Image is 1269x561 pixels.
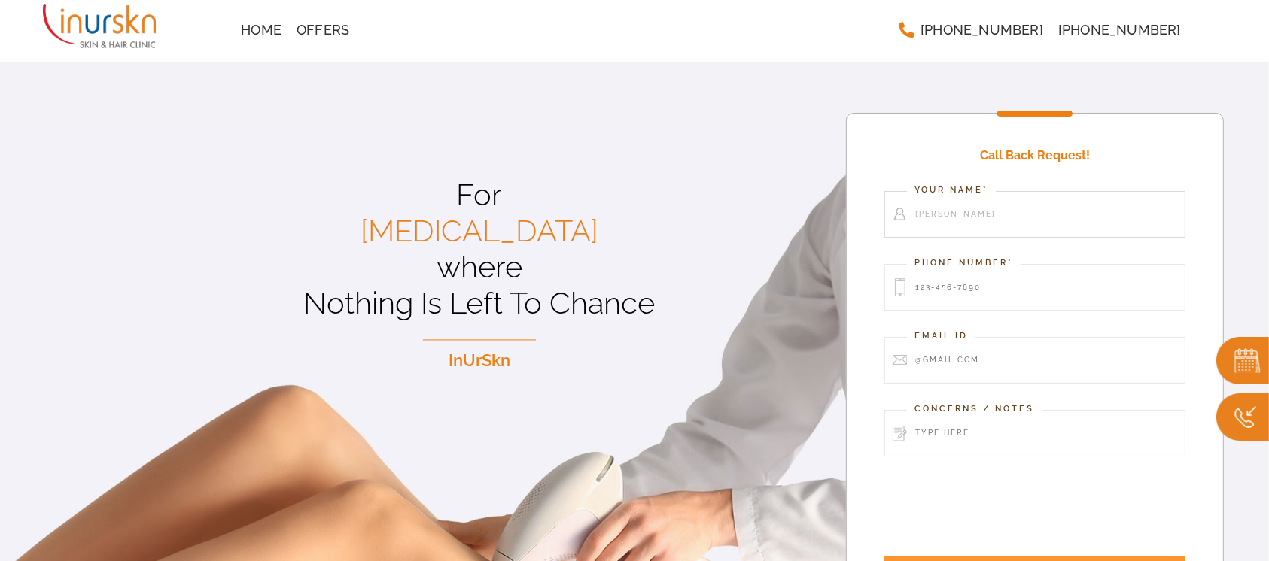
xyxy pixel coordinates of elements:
a: Offers [289,15,357,45]
label: Email Id [907,329,975,343]
a: [PHONE_NUMBER] [1051,15,1188,45]
h4: Call Back Request! [884,136,1185,175]
span: Offers [297,23,349,37]
span: Home [241,23,281,37]
img: book.png [1216,337,1269,384]
iframe: reCAPTCHA [884,483,1113,541]
input: Full Name [884,191,1185,238]
p: InUrSkn [113,347,846,374]
input: @gmail.com [884,337,1185,384]
label: Phone Number* [907,256,1021,270]
span: [PHONE_NUMBER] [1058,23,1181,37]
label: Your Name* [907,183,996,197]
p: For where Nothing Is Left To Chance [113,177,846,321]
span: [MEDICAL_DATA] [361,213,598,248]
img: Callc.png [1216,393,1269,441]
span: [PHONE_NUMBER] [921,23,1043,37]
label: Concerns / Notes [907,402,1042,416]
input: Type here... [884,410,1185,456]
a: [PHONE_NUMBER] [890,15,1051,45]
input: 123-456-7890 [884,264,1185,311]
a: Home [233,15,289,45]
